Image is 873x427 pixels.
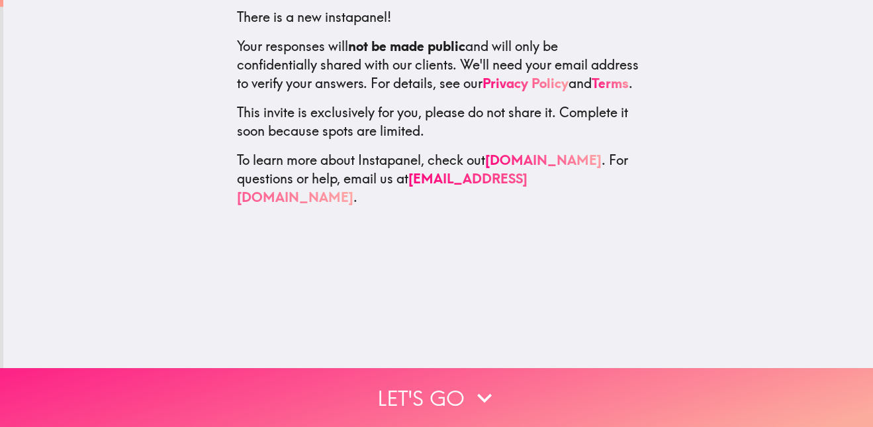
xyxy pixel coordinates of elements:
b: not be made public [348,38,465,54]
a: [DOMAIN_NAME] [485,152,602,168]
span: There is a new instapanel! [237,9,391,25]
a: Privacy Policy [482,75,569,91]
p: Your responses will and will only be confidentially shared with our clients. We'll need your emai... [237,37,639,93]
p: This invite is exclusively for you, please do not share it. Complete it soon because spots are li... [237,103,639,140]
a: [EMAIL_ADDRESS][DOMAIN_NAME] [237,170,528,205]
p: To learn more about Instapanel, check out . For questions or help, email us at . [237,151,639,207]
a: Terms [592,75,629,91]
